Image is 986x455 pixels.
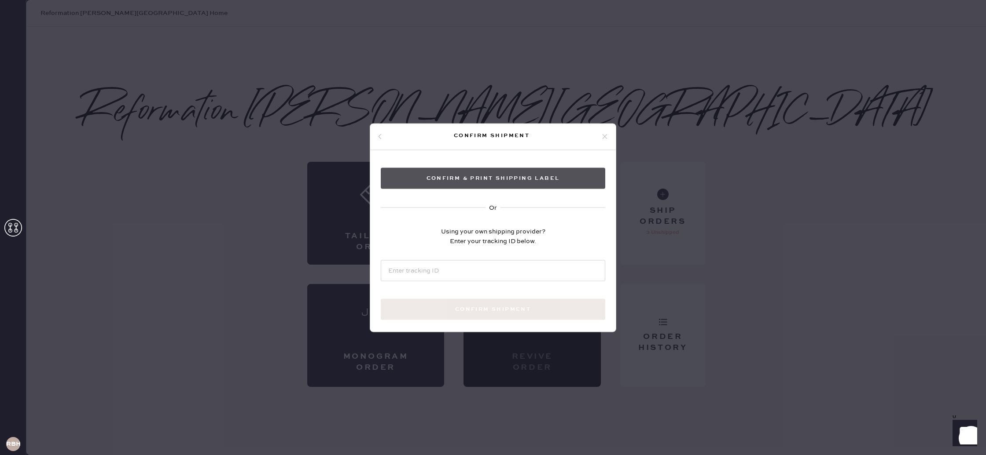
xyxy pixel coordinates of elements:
iframe: Front Chat [944,415,982,453]
button: Confirm shipment [381,298,605,320]
div: Using your own shipping provider? Enter your tracking ID below. [441,226,545,246]
div: Confirm shipment [383,131,601,141]
h3: RBHA [6,441,20,447]
div: Or [489,203,497,212]
input: Enter tracking ID [381,260,605,281]
button: Confirm & Print shipping label [381,167,605,189]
